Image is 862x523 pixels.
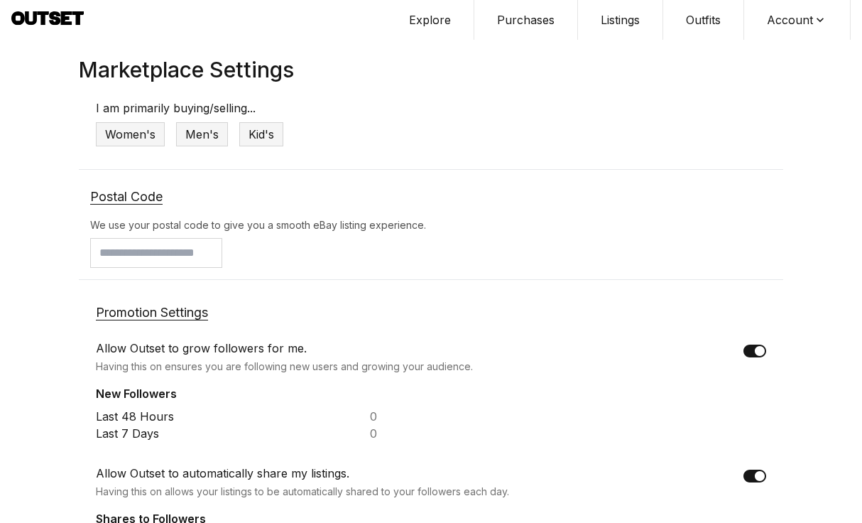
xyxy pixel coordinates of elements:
[96,122,165,146] div: Women's
[96,425,364,442] span: Last 7 Days
[370,408,633,425] span: 0
[370,425,633,442] span: 0
[96,297,766,328] div: Promotion Settings
[90,218,772,232] div: We use your postal code to give you a smooth eBay listing experience.
[96,340,597,357] p: Allow Outset to grow followers for me.
[79,57,783,82] h1: Marketplace Settings
[176,122,228,146] div: Men's
[90,181,772,212] div: Postal Code
[96,465,597,482] p: Allow Outset to automatically share my listings.
[239,122,283,146] div: Kid's
[96,117,165,152] button: Women's
[239,117,283,152] button: Kid's
[96,385,766,402] h5: New Followers
[96,357,597,374] p: Having this on ensures you are following new users and growing your audience.
[96,482,597,499] p: Having this on allows your listings to be automatically shared to your followers each day.
[176,117,228,152] button: Men's
[96,408,364,425] span: Last 48 Hours
[96,99,766,117] p: I am primarily buying/selling...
